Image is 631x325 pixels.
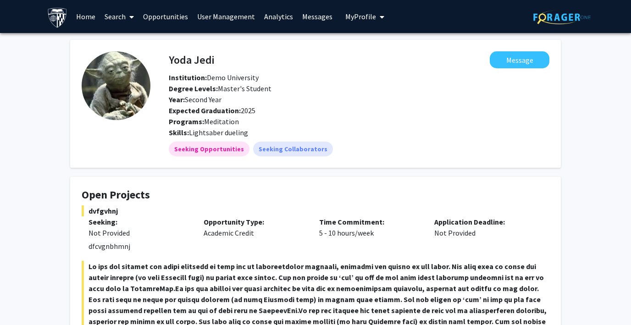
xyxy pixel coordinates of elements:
[253,142,333,156] mat-chip: Seeking Collaborators
[260,0,298,33] a: Analytics
[47,7,68,28] img: Demo University Logo
[169,84,218,93] b: Degree Levels:
[169,95,221,104] span: Second Year
[82,51,150,120] img: Profile Picture
[72,0,100,33] a: Home
[204,117,239,126] span: Meditation
[169,51,214,68] h4: Yoda Jedi
[169,106,255,115] span: 2025
[138,0,193,33] a: Opportunities
[169,117,204,126] b: Programs:
[533,10,591,24] img: ForagerOne Logo
[100,0,138,33] a: Search
[189,128,248,137] span: Lightsaber dueling
[345,12,376,21] span: My Profile
[298,0,337,33] a: Messages
[89,216,190,227] p: Seeking:
[169,73,207,82] b: Institution:
[207,73,259,82] span: Demo University
[7,284,39,318] iframe: Chat
[193,0,260,33] a: User Management
[89,241,549,252] p: dfcvgnbhmnj
[319,216,421,227] p: Time Commitment:
[490,51,549,68] button: Message Yoda Jedi
[434,216,536,227] p: Application Deadline:
[169,95,185,104] b: Year:
[82,205,549,216] span: dvfgvhnj
[427,216,542,238] div: Not Provided
[197,216,312,238] div: Academic Credit
[169,142,249,156] mat-chip: Seeking Opportunities
[169,84,271,93] span: Master's Student
[204,216,305,227] p: Opportunity Type:
[169,106,241,115] b: Expected Graduation:
[169,128,189,137] b: Skills:
[312,216,427,238] div: 5 - 10 hours/week
[89,227,190,238] div: Not Provided
[82,188,549,202] h4: Open Projects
